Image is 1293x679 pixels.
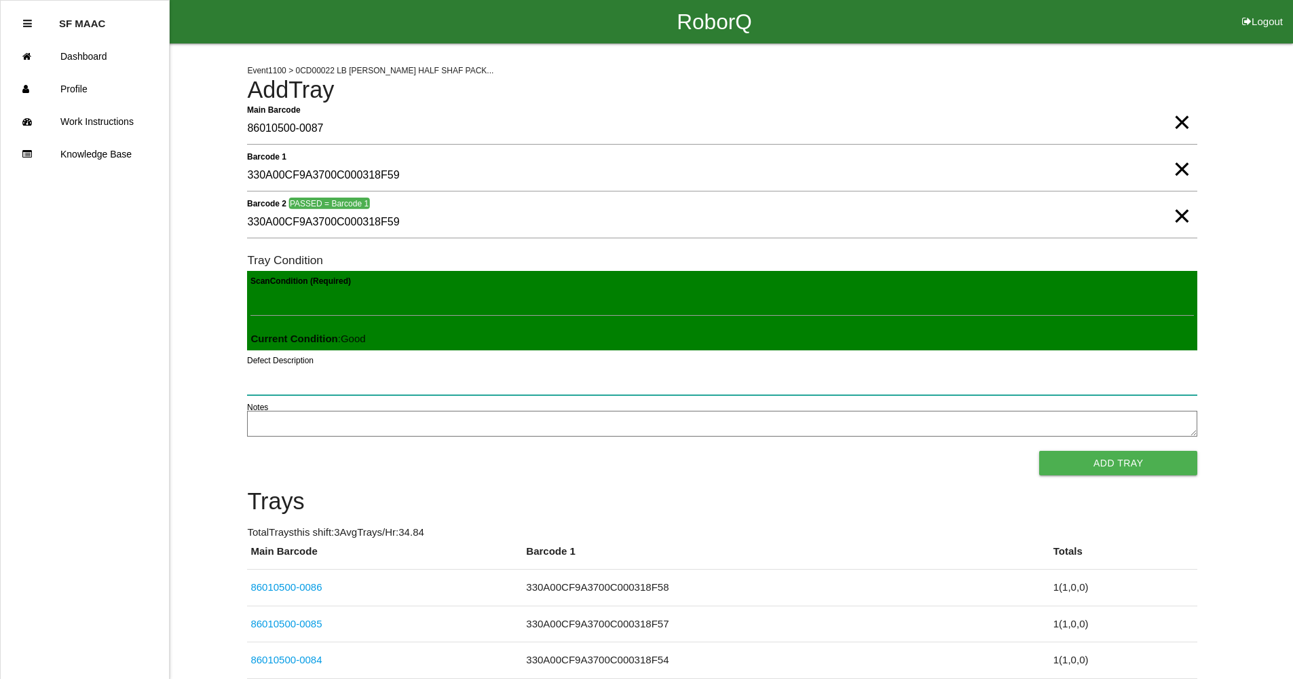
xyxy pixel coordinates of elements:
[247,105,301,114] b: Main Barcode
[250,333,365,344] span: : Good
[247,77,1197,103] h4: Add Tray
[1050,570,1198,606] td: 1 ( 1 , 0 , 0 )
[1,73,169,105] a: Profile
[523,570,1049,606] td: 330A00CF9A3700C000318F58
[1050,642,1198,679] td: 1 ( 1 , 0 , 0 )
[1173,189,1191,216] span: Clear Input
[247,489,1197,515] h4: Trays
[250,276,351,286] b: Scan Condition (Required)
[250,618,322,629] a: 86010500-0085
[250,581,322,593] a: 86010500-0086
[250,654,322,665] a: 86010500-0084
[1050,606,1198,642] td: 1 ( 1 , 0 , 0 )
[1173,95,1191,122] span: Clear Input
[247,254,1197,267] h6: Tray Condition
[250,333,337,344] b: Current Condition
[247,113,1197,145] input: Required
[247,198,286,208] b: Barcode 2
[247,525,1197,540] p: Total Trays this shift: 3 Avg Trays /Hr: 34.84
[523,606,1049,642] td: 330A00CF9A3700C000318F57
[59,7,105,29] p: SF MAAC
[1050,544,1198,570] th: Totals
[1,40,169,73] a: Dashboard
[247,401,268,414] label: Notes
[1173,142,1191,169] span: Clear Input
[523,544,1049,570] th: Barcode 1
[247,66,493,75] span: Event 1100 > 0CD00022 LB [PERSON_NAME] HALF SHAF PACK...
[289,198,370,209] span: PASSED = Barcode 1
[1,138,169,170] a: Knowledge Base
[247,544,523,570] th: Main Barcode
[1,105,169,138] a: Work Instructions
[523,642,1049,679] td: 330A00CF9A3700C000318F54
[247,151,286,161] b: Barcode 1
[1039,451,1197,475] button: Add Tray
[23,7,32,40] div: Close
[247,354,314,367] label: Defect Description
